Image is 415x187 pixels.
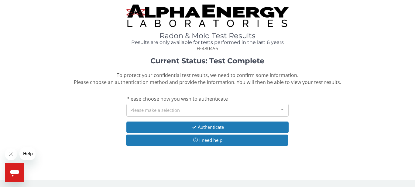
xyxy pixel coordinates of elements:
button: I need help [126,135,288,146]
iframe: Close message [5,148,17,160]
span: To protect your confidential test results, we need to confirm some information. Please choose an ... [74,72,341,85]
strong: Current Status: Test Complete [150,56,264,65]
img: TightCrop.jpg [126,5,289,27]
h1: Radon & Mold Test Results [126,32,289,40]
button: Authenticate [126,122,289,133]
span: Please make a selection [130,106,180,113]
span: FE480456 [197,45,218,52]
span: Please choose how you wish to authenticate [126,95,228,102]
iframe: Button to launch messaging window [5,163,24,182]
iframe: Message from company [19,147,36,160]
h4: Results are only available for tests performed in the last 6 years [126,40,289,45]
